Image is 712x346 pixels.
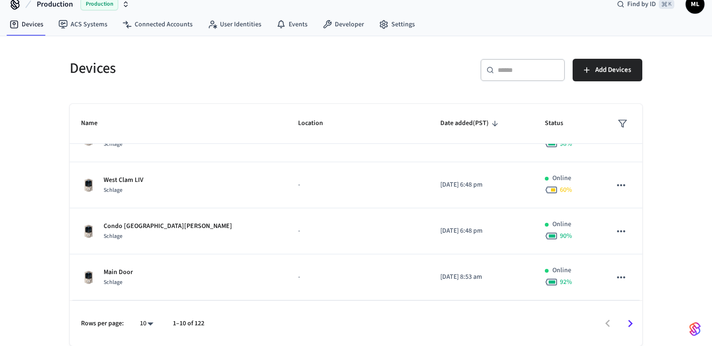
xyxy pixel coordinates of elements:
[315,16,372,33] a: Developer
[298,180,418,190] p: -
[595,64,631,76] span: Add Devices
[560,139,572,149] span: 98 %
[51,16,115,33] a: ACS Systems
[104,232,122,240] span: Schlage
[298,226,418,236] p: -
[115,16,200,33] a: Connected Accounts
[560,277,572,287] span: 92 %
[440,180,522,190] p: [DATE] 6:48 pm
[81,270,96,285] img: Schlage Sense Smart Deadbolt with Camelot Trim, Front
[70,59,350,78] h5: Devices
[2,16,51,33] a: Devices
[173,319,204,329] p: 1–10 of 122
[104,186,122,194] span: Schlage
[552,266,571,275] p: Online
[81,224,96,239] img: Schlage Sense Smart Deadbolt with Camelot Trim, Front
[81,178,96,193] img: Schlage Sense Smart Deadbolt with Camelot Trim, Front
[269,16,315,33] a: Events
[545,116,575,131] span: Status
[104,175,144,185] p: West Clam LIV
[440,226,522,236] p: [DATE] 6:48 pm
[104,221,232,231] p: Condo [GEOGRAPHIC_DATA][PERSON_NAME]
[552,220,571,229] p: Online
[440,272,522,282] p: [DATE] 8:53 am
[298,272,418,282] p: -
[200,16,269,33] a: User Identities
[81,116,110,131] span: Name
[104,278,122,286] span: Schlage
[440,116,501,131] span: Date added(PST)
[298,116,335,131] span: Location
[104,267,133,277] p: Main Door
[573,59,642,81] button: Add Devices
[552,173,571,183] p: Online
[135,317,158,330] div: 10
[619,313,641,335] button: Go to next page
[689,322,701,337] img: SeamLogoGradient.69752ec5.svg
[560,231,572,241] span: 90 %
[560,185,572,195] span: 60 %
[372,16,422,33] a: Settings
[81,319,124,329] p: Rows per page:
[104,140,122,148] span: Schlage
